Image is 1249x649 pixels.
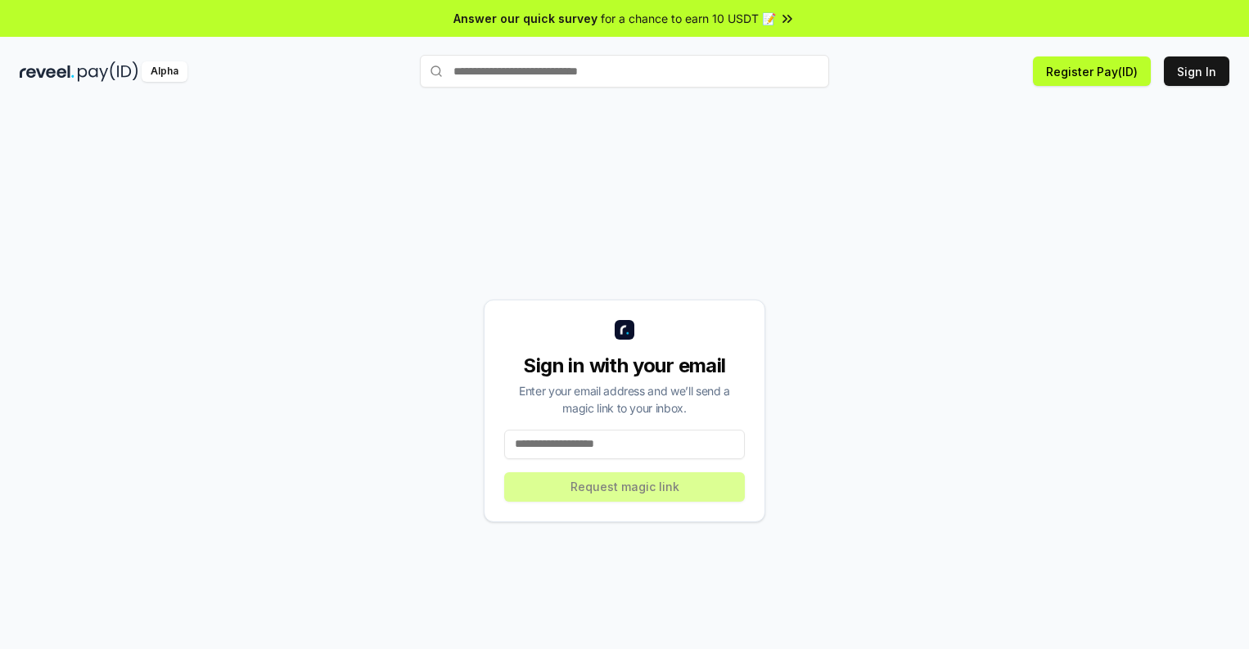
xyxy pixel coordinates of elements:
div: Sign in with your email [504,353,745,379]
button: Sign In [1164,56,1229,86]
img: logo_small [615,320,634,340]
span: for a chance to earn 10 USDT 📝 [601,10,776,27]
div: Alpha [142,61,187,82]
img: reveel_dark [20,61,74,82]
span: Answer our quick survey [453,10,597,27]
img: pay_id [78,61,138,82]
button: Register Pay(ID) [1033,56,1151,86]
div: Enter your email address and we’ll send a magic link to your inbox. [504,382,745,417]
